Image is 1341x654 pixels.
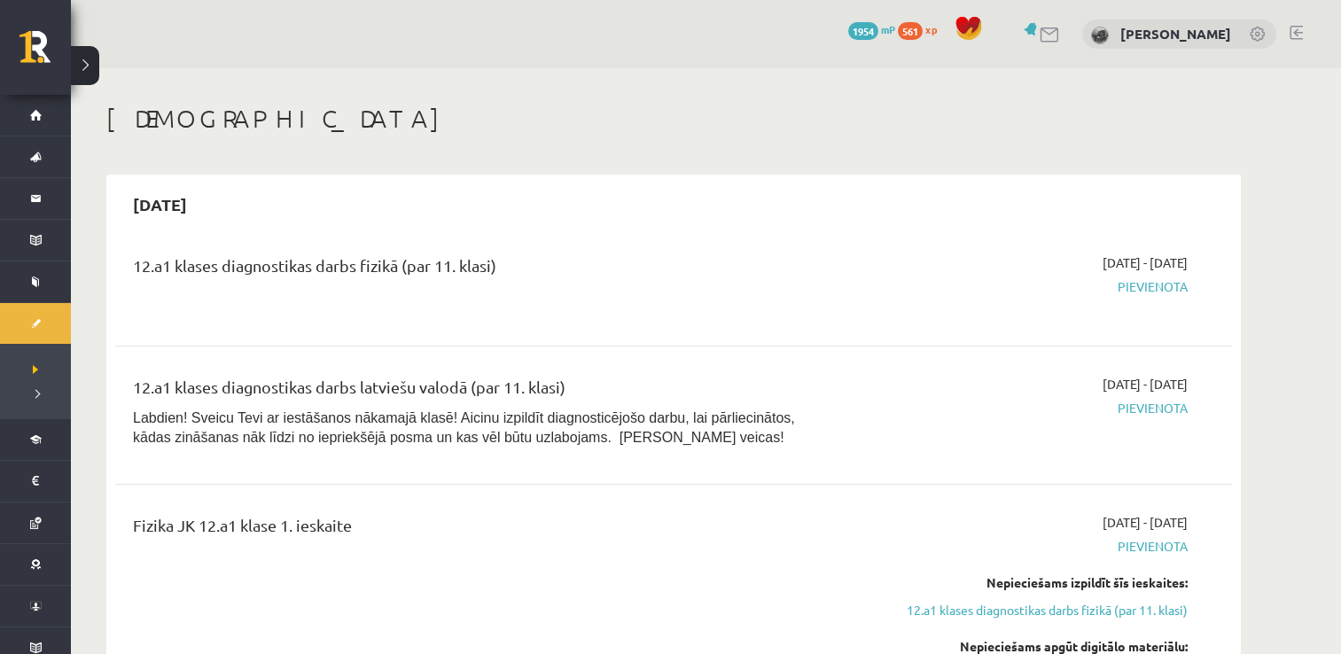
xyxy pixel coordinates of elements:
img: Sergejs Avotiņš [1091,27,1109,44]
span: [DATE] - [DATE] [1103,253,1188,272]
span: 561 [898,22,923,40]
a: Rīgas 1. Tālmācības vidusskola [19,31,71,75]
span: [DATE] - [DATE] [1103,375,1188,393]
h1: [DEMOGRAPHIC_DATA] [106,104,1241,134]
h2: [DATE] [115,183,205,225]
a: [PERSON_NAME] [1120,25,1231,43]
a: 12.a1 klases diagnostikas darbs fizikā (par 11. klasi) [854,601,1188,619]
span: Pievienota [854,537,1188,556]
span: Pievienota [854,399,1188,417]
div: 12.a1 klases diagnostikas darbs fizikā (par 11. klasi) [133,253,827,286]
span: mP [881,22,895,36]
div: 12.a1 klases diagnostikas darbs latviešu valodā (par 11. klasi) [133,375,827,408]
span: Pievienota [854,277,1188,296]
span: [DATE] - [DATE] [1103,513,1188,532]
div: Fizika JK 12.a1 klase 1. ieskaite [133,513,827,546]
span: 1954 [848,22,878,40]
a: 1954 mP [848,22,895,36]
a: 561 xp [898,22,946,36]
span: Labdien! Sveicu Tevi ar iestāšanos nākamajā klasē! Aicinu izpildīt diagnosticējošo darbu, lai pār... [133,410,795,445]
div: Nepieciešams izpildīt šīs ieskaites: [854,573,1188,592]
span: xp [925,22,937,36]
